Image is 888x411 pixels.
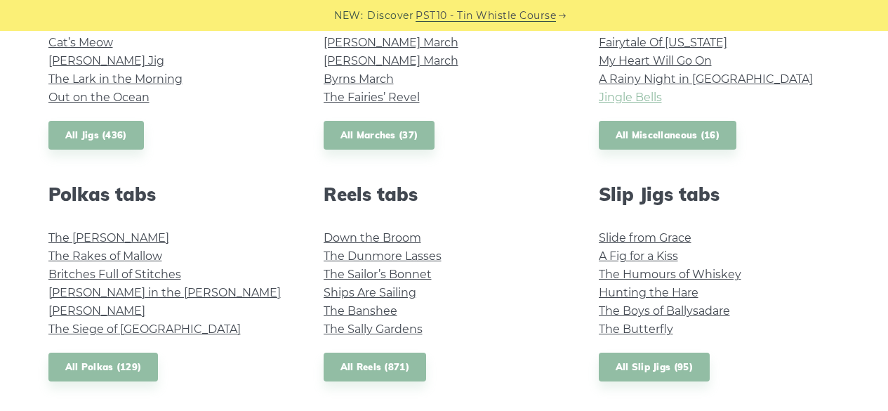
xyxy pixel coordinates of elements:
a: All Reels (871) [324,353,427,381]
a: PST10 - Tin Whistle Course [416,8,556,24]
a: Out on the Ocean [48,91,150,104]
a: [PERSON_NAME] [48,304,145,318]
a: Down the Broom [324,231,421,244]
a: [PERSON_NAME] in the [PERSON_NAME] [48,286,281,299]
a: The Lark in the Morning [48,72,183,86]
a: Jingle Bells [599,91,662,104]
a: The Boys of Ballysadare [599,304,730,318]
a: The Sally Gardens [324,322,423,336]
a: The Banshee [324,304,397,318]
a: [PERSON_NAME] March [324,36,458,49]
a: Byrns March [324,72,394,86]
a: All Jigs (436) [48,121,144,150]
a: The Dunmore Lasses [324,249,442,263]
a: The Humours of Whiskey [599,268,741,281]
a: Fairytale Of [US_STATE] [599,36,727,49]
a: The Butterfly [599,322,673,336]
a: All Miscellaneous (16) [599,121,737,150]
a: Ships Are Sailing [324,286,416,299]
a: The Siege of [GEOGRAPHIC_DATA] [48,322,241,336]
a: Britches Full of Stitches [48,268,181,281]
a: The Rakes of Mallow [48,249,162,263]
a: Slide from Grace [599,231,691,244]
a: Hunting the Hare [599,286,698,299]
a: The [PERSON_NAME] [48,231,169,244]
h2: Polkas tabs [48,183,290,205]
h2: Reels tabs [324,183,565,205]
a: [PERSON_NAME] Jig [48,54,164,67]
a: Cat’s Meow [48,36,113,49]
a: The Fairies’ Revel [324,91,420,104]
a: A Rainy Night in [GEOGRAPHIC_DATA] [599,72,813,86]
a: All Marches (37) [324,121,435,150]
a: My Heart Will Go On [599,54,712,67]
a: All Slip Jigs (95) [599,353,710,381]
a: All Polkas (129) [48,353,159,381]
a: The Sailor’s Bonnet [324,268,432,281]
h2: Slip Jigs tabs [599,183,840,205]
span: Discover [367,8,413,24]
a: [PERSON_NAME] March [324,54,458,67]
a: A Fig for a Kiss [599,249,678,263]
span: NEW: [334,8,363,24]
